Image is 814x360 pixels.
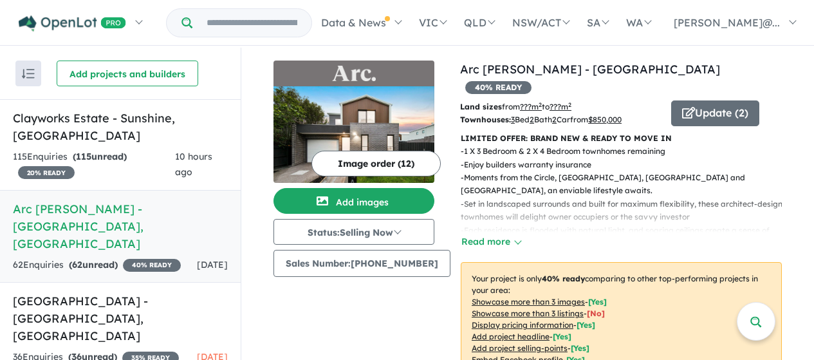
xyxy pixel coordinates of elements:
u: 2 [552,115,557,124]
strong: ( unread) [73,151,127,162]
span: 20 % READY [18,166,75,179]
a: Arc Stapley - Altona North LogoArc Stapley - Altona North [273,61,434,183]
u: ??? m [520,102,542,111]
span: 40 % READY [123,259,181,272]
button: Status:Selling Now [273,219,434,245]
p: LIMITED OFFER: BRAND NEW & READY TO MOVE IN [461,132,782,145]
p: - 1 X 3 Bedroom & 2 X 4 Bedroom townhomes remaining [461,145,792,158]
u: 3 [511,115,515,124]
p: - Moments from the Circle, [GEOGRAPHIC_DATA], [GEOGRAPHIC_DATA] and [GEOGRAPHIC_DATA], an enviabl... [461,171,792,198]
button: Sales Number:[PHONE_NUMBER] [273,250,450,277]
p: from [460,100,661,113]
span: 115 [76,151,91,162]
a: Arc [PERSON_NAME] - [GEOGRAPHIC_DATA] [460,62,720,77]
span: [ Yes ] [571,343,589,353]
p: Bed Bath Car from [460,113,661,126]
u: ???m [550,102,571,111]
sup: 2 [539,101,542,108]
span: 40 % READY [465,81,532,94]
img: Arc Stapley - Altona North [273,86,434,183]
u: Add project selling-points [472,343,568,353]
u: Showcase more than 3 listings [472,308,584,318]
h5: Clayworks Estate - Sunshine , [GEOGRAPHIC_DATA] [13,109,228,144]
sup: 2 [568,101,571,108]
b: Townhouses: [460,115,511,124]
span: [ Yes ] [588,297,607,307]
b: 40 % ready [542,274,585,283]
img: Openlot PRO Logo White [19,15,126,32]
span: [ Yes ] [577,320,595,330]
span: [ No ] [587,308,605,318]
span: [ Yes ] [553,332,571,341]
span: [DATE] [197,259,228,270]
p: - Enjoy builders warranty insurance [461,158,792,171]
img: Arc Stapley - Altona North Logo [279,66,429,81]
h5: Arc [PERSON_NAME] - [GEOGRAPHIC_DATA] , [GEOGRAPHIC_DATA] [13,200,228,252]
span: 62 [72,259,82,270]
u: $ 850,000 [588,115,622,124]
p: - Each residence is flooded with natural light, and soaring ceilings create a sense of space and ... [461,224,792,251]
h5: [GEOGRAPHIC_DATA] - [GEOGRAPHIC_DATA] , [GEOGRAPHIC_DATA] [13,292,228,345]
u: Add project headline [472,332,550,341]
p: - Set in landscaped surrounds and built for maximum flexibility, these architect-designed townhom... [461,198,792,224]
div: 115 Enquir ies [13,149,175,180]
b: Land sizes [460,102,502,111]
u: 2 [530,115,534,124]
input: Try estate name, suburb, builder or developer [195,9,309,37]
span: [PERSON_NAME]@... [674,16,780,29]
div: 62 Enquir ies [13,258,181,273]
span: to [542,102,571,111]
button: Image order (12) [311,151,441,176]
strong: ( unread) [69,259,118,270]
button: Add projects and builders [57,61,198,86]
button: Update (2) [671,100,759,126]
button: Read more [461,234,521,249]
u: Display pricing information [472,320,573,330]
u: Showcase more than 3 images [472,297,585,307]
span: 10 hours ago [175,151,212,178]
button: Add images [273,188,434,214]
img: sort.svg [22,69,35,79]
